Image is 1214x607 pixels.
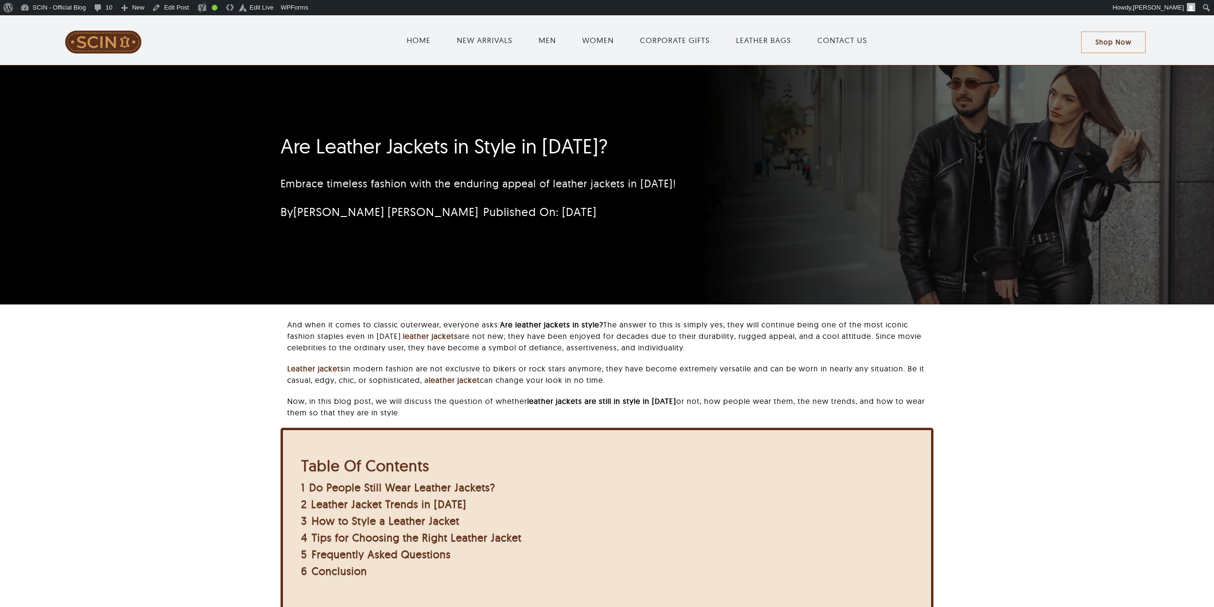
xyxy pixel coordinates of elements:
[301,481,495,494] a: 1 Do People Still Wear Leather Jackets?
[539,34,556,46] a: MEN
[301,514,307,528] span: 3
[1133,4,1184,11] span: [PERSON_NAME]
[287,319,933,353] p: And when it comes to classic outerwear, everyone asks: The answer to this is simply yes, they wil...
[500,320,603,329] b: Are leather jackets in style?
[301,548,451,561] a: 5 Frequently Asked Questions
[309,481,495,494] span: Do People Still Wear Leather Jackets?
[407,34,431,46] a: HOME
[312,531,521,544] span: Tips for Choosing the Right Leather Jacket
[312,548,451,561] span: Frequently Asked Questions
[817,34,867,46] a: CONTACT US
[301,564,367,578] a: 6 Conclusion
[403,331,458,341] a: leather jackets
[192,25,1081,55] nav: Main Menu
[301,514,459,528] a: 3 How to Style a Leather Jacket
[293,205,478,219] a: [PERSON_NAME] [PERSON_NAME]
[483,205,596,219] span: Published On: [DATE]
[301,548,307,561] span: 5
[582,34,614,46] a: WOMEN
[301,564,307,578] span: 6
[301,531,307,544] span: 4
[287,363,933,386] p: in modern fashion are not exclusive to bikers or rock stars anymore; they have become extremely v...
[311,498,466,511] span: Leather Jacket Trends in [DATE]
[287,364,344,373] a: Leather jackets
[527,396,676,406] b: leather jackets are still in style in [DATE]
[287,395,933,418] p: Now, in this blog post, we will discuss the question of whether or not, how people wear them, the...
[281,205,478,219] span: By
[281,176,820,192] p: Embrace timeless fashion with the enduring appeal of leather jackets in [DATE]!
[212,5,217,11] div: Good
[1095,38,1131,46] span: Shop Now
[301,481,305,494] span: 1
[457,34,512,46] a: NEW ARRIVALS
[1081,32,1146,53] a: Shop Now
[301,531,521,544] a: 4 Tips for Choosing the Right Leather Jacket
[281,134,820,158] h1: Are Leather Jackets in Style in [DATE]?
[301,456,429,475] b: Table Of Contents
[301,498,307,511] span: 2
[429,375,480,385] a: leather jacket
[312,514,459,528] span: How to Style a Leather Jacket
[301,498,466,511] a: 2 Leather Jacket Trends in [DATE]
[312,564,367,578] span: Conclusion
[736,34,791,46] a: LEATHER BAGS
[640,34,710,46] a: CORPORATE GIFTS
